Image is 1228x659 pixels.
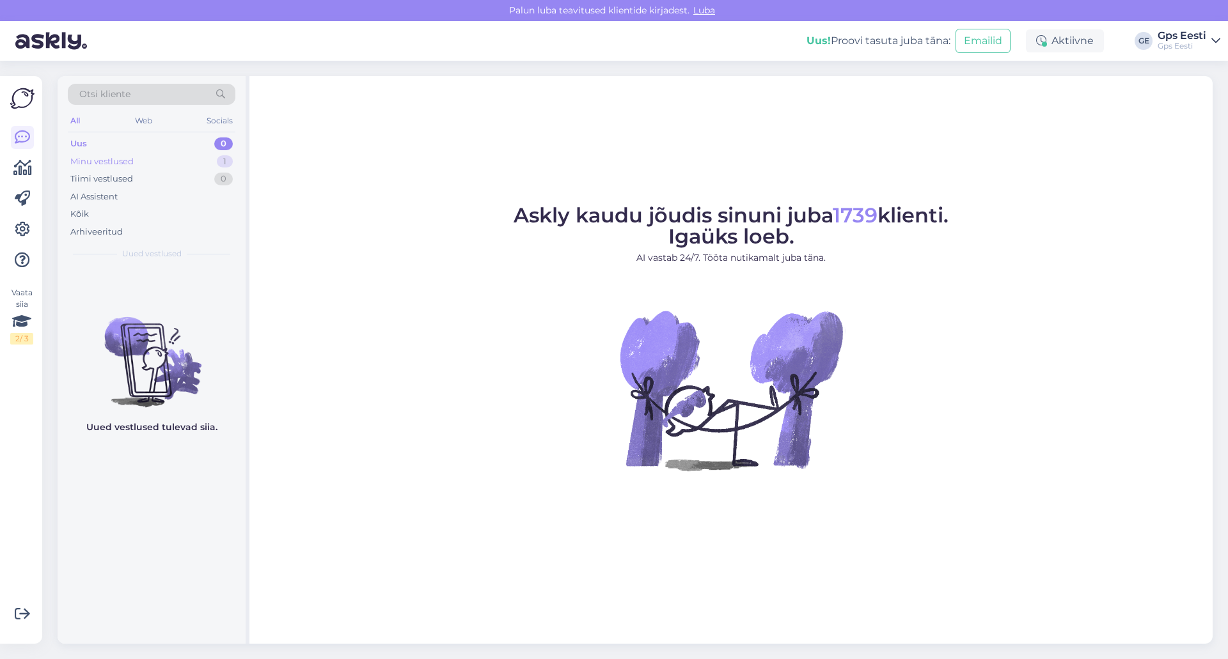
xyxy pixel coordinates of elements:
div: All [68,112,83,129]
div: AI Assistent [70,190,118,203]
span: 1739 [833,203,878,228]
div: Minu vestlused [70,155,134,168]
a: Gps EestiGps Eesti [1158,31,1220,51]
div: Gps Eesti [1158,41,1206,51]
div: 0 [214,173,233,185]
div: Gps Eesti [1158,31,1206,41]
span: Luba [689,4,719,16]
img: Askly Logo [10,86,35,111]
div: Proovi tasuta juba täna: [807,33,950,49]
div: Socials [204,112,235,129]
div: Tiimi vestlused [70,173,133,185]
p: Uued vestlused tulevad siia. [86,421,217,434]
div: 1 [217,155,233,168]
span: Otsi kliente [79,88,130,101]
div: GE [1135,32,1153,50]
b: Uus! [807,35,831,47]
div: Vaata siia [10,287,33,345]
div: Arhiveeritud [70,226,123,238]
div: Aktiivne [1026,29,1104,52]
div: Web [132,112,155,129]
div: 0 [214,137,233,150]
span: Uued vestlused [122,248,182,260]
span: Askly kaudu jõudis sinuni juba klienti. Igaüks loeb. [514,203,949,249]
button: Emailid [956,29,1011,53]
p: AI vastab 24/7. Tööta nutikamalt juba täna. [514,251,949,265]
div: Uus [70,137,87,150]
img: No Chat active [616,275,846,505]
img: No chats [58,294,246,409]
div: Kõik [70,208,89,221]
div: 2 / 3 [10,333,33,345]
